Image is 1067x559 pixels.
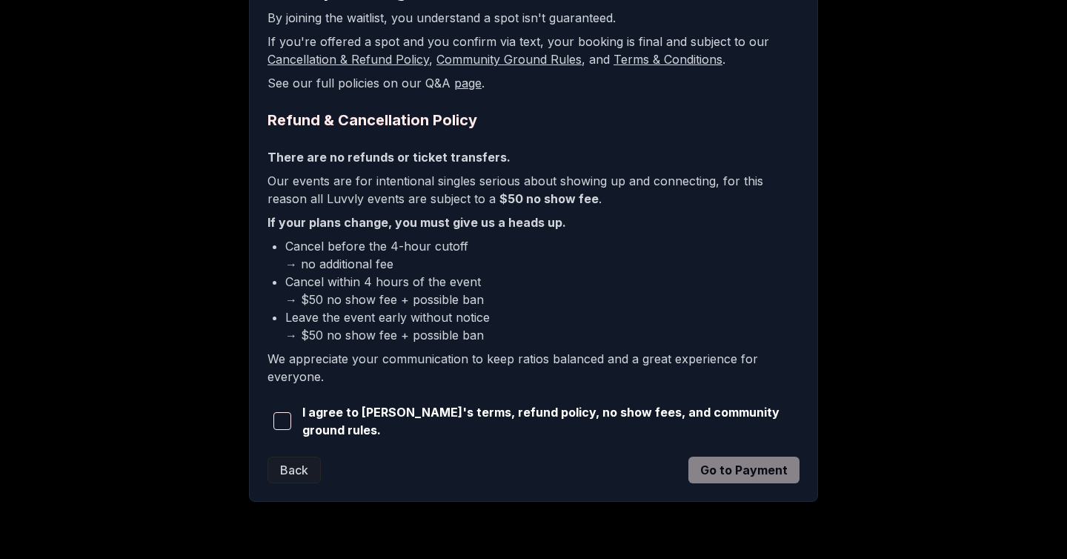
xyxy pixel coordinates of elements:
[267,148,800,166] p: There are no refunds or ticket transfers.
[267,33,800,68] p: If you're offered a spot and you confirm via text, your booking is final and subject to our , , a...
[267,9,800,27] p: By joining the waitlist, you understand a spot isn't guaranteed.
[267,74,800,92] p: See our full policies on our Q&A .
[499,191,599,206] b: $50 no show fee
[267,172,800,208] p: Our events are for intentional singles serious about showing up and connecting, for this reason a...
[285,308,800,344] li: Leave the event early without notice → $50 no show fee + possible ban
[454,76,482,90] a: page
[267,52,429,67] a: Cancellation & Refund Policy
[436,52,582,67] a: Community Ground Rules
[267,214,800,231] p: If your plans change, you must give us a heads up.
[285,237,800,273] li: Cancel before the 4-hour cutoff → no additional fee
[285,273,800,308] li: Cancel within 4 hours of the event → $50 no show fee + possible ban
[267,350,800,386] p: We appreciate your communication to keep ratios balanced and a great experience for everyone.
[267,457,321,483] button: Back
[614,52,722,67] a: Terms & Conditions
[302,403,800,439] span: I agree to [PERSON_NAME]'s terms, refund policy, no show fees, and community ground rules.
[267,110,800,130] h2: Refund & Cancellation Policy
